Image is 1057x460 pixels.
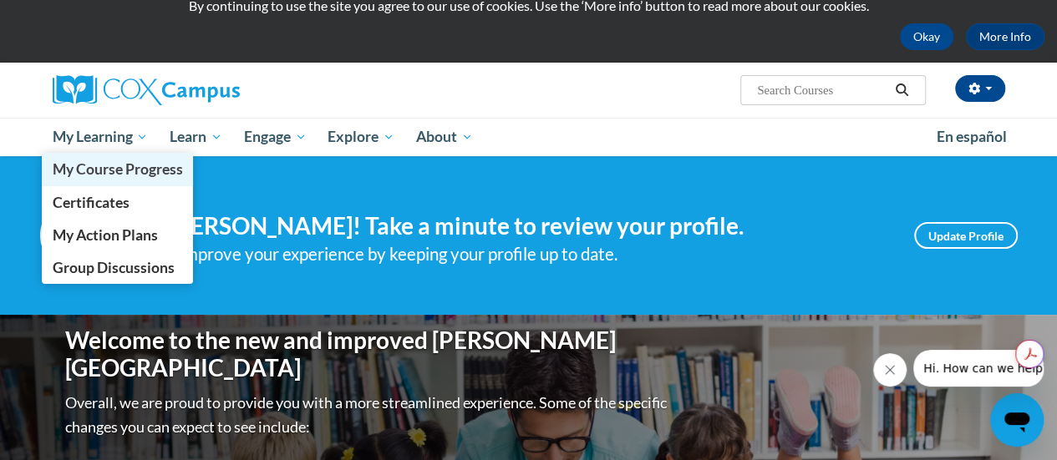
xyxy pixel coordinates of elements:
a: My Action Plans [42,219,194,251]
button: Account Settings [955,75,1005,102]
button: Okay [900,23,953,50]
a: About [405,118,484,156]
h1: Welcome to the new and improved [PERSON_NAME][GEOGRAPHIC_DATA] [65,326,671,382]
img: Profile Image [40,198,115,273]
span: Certificates [52,194,129,211]
div: Main menu [40,118,1018,156]
a: Cox Campus [53,75,353,105]
span: My Learning [52,127,148,147]
a: En español [926,119,1018,154]
p: Overall, we are proud to provide you with a more streamlined experience. Some of the specific cha... [65,391,671,439]
a: Engage [233,118,318,156]
a: Explore [317,118,405,156]
span: Explore [328,127,394,147]
iframe: Close message [873,353,907,387]
h4: Hi [PERSON_NAME]! Take a minute to review your profile. [140,212,889,240]
a: Update Profile [914,222,1018,249]
input: Search Courses [755,80,889,100]
a: My Course Progress [42,153,194,185]
span: Learn [170,127,222,147]
div: Help improve your experience by keeping your profile up to date. [140,240,889,268]
iframe: Message from company [913,350,1044,387]
span: En español [937,128,1007,145]
a: More Info [966,23,1044,50]
a: Group Discussions [42,251,194,284]
span: Group Discussions [52,259,174,276]
a: Learn [159,118,233,156]
span: My Action Plans [52,226,157,244]
span: About [416,127,473,147]
a: Certificates [42,186,194,219]
button: Search [889,80,914,100]
a: My Learning [42,118,160,156]
img: Cox Campus [53,75,240,105]
span: My Course Progress [52,160,182,178]
span: Engage [244,127,307,147]
span: Hi. How can we help? [10,12,135,25]
iframe: Button to launch messaging window [990,393,1044,447]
